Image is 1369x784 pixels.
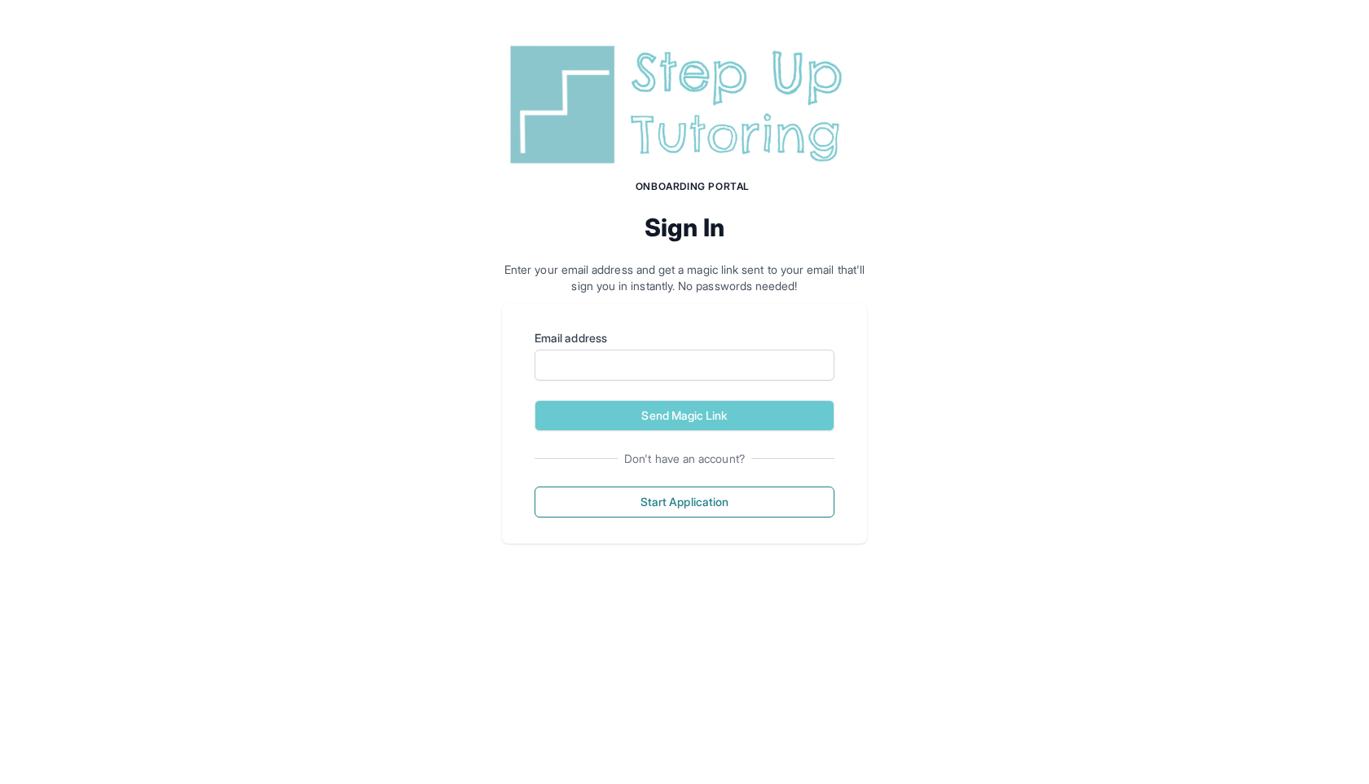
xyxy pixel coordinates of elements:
h1: Onboarding Portal [518,180,867,193]
span: Don't have an account? [618,451,751,467]
label: Email address [535,330,834,346]
h2: Sign In [502,213,867,242]
p: Enter your email address and get a magic link sent to your email that'll sign you in instantly. N... [502,262,867,294]
img: Step Up Tutoring horizontal logo [502,39,867,170]
button: Send Magic Link [535,400,834,431]
button: Start Application [535,487,834,518]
